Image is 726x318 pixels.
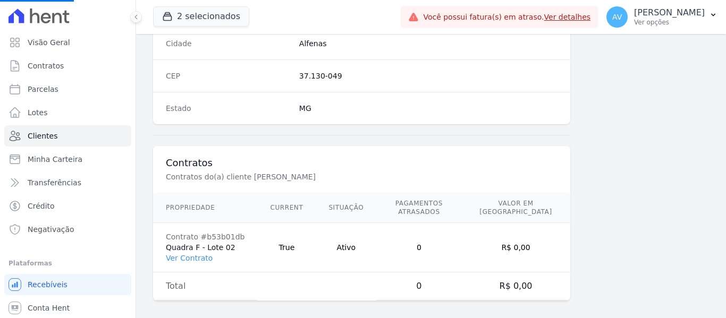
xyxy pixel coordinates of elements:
[166,38,291,49] dt: Cidade
[153,193,257,223] th: Propriedade
[4,172,131,193] a: Transferências
[257,223,316,272] td: True
[9,257,127,270] div: Plataformas
[462,272,570,300] td: R$ 0,00
[166,171,523,182] p: Contratos do(a) cliente [PERSON_NAME]
[166,157,558,169] h3: Contratos
[28,279,67,290] span: Recebíveis
[4,149,131,170] a: Minha Carteira
[4,79,131,100] a: Parcelas
[423,12,590,23] span: Você possui fatura(s) em atraso.
[28,224,74,235] span: Negativação
[166,71,291,81] dt: CEP
[28,201,55,211] span: Crédito
[153,272,257,300] td: Total
[612,13,622,21] span: AV
[4,102,131,123] a: Lotes
[462,223,570,272] td: R$ 0,00
[28,61,64,71] span: Contratos
[376,272,461,300] td: 0
[4,195,131,217] a: Crédito
[257,193,316,223] th: Current
[28,84,58,94] span: Parcelas
[28,107,48,118] span: Lotes
[299,71,558,81] dd: 37.130-049
[28,177,81,188] span: Transferências
[166,254,213,262] a: Ver Contrato
[4,274,131,295] a: Recebíveis
[316,193,376,223] th: Situação
[166,231,244,242] div: Contrato #b53b01db
[28,303,70,313] span: Conta Hent
[4,125,131,147] a: Clientes
[316,223,376,272] td: Ativo
[153,223,257,272] td: Quadra F - Lote 02
[153,6,249,27] button: 2 selecionados
[28,37,70,48] span: Visão Geral
[376,193,461,223] th: Pagamentos Atrasados
[4,55,131,76] a: Contratos
[299,38,558,49] dd: Alfenas
[28,131,57,141] span: Clientes
[4,219,131,240] a: Negativação
[28,154,82,165] span: Minha Carteira
[4,32,131,53] a: Visão Geral
[376,223,461,272] td: 0
[544,13,591,21] a: Ver detalhes
[634,18,705,27] p: Ver opções
[166,103,291,114] dt: Estado
[634,7,705,18] p: [PERSON_NAME]
[299,103,558,114] dd: MG
[598,2,726,32] button: AV [PERSON_NAME] Ver opções
[462,193,570,223] th: Valor em [GEOGRAPHIC_DATA]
